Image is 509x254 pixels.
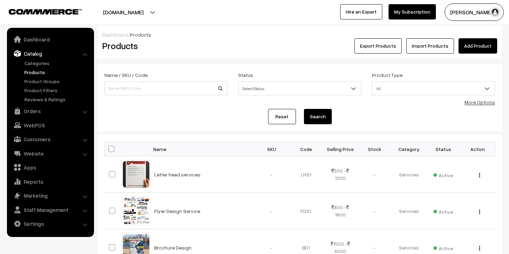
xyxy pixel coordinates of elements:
[289,193,323,229] td: FDS1
[479,173,480,177] img: Menu
[389,4,436,19] a: My Subscription
[358,193,392,229] td: -
[289,142,323,156] th: Code
[490,7,500,17] img: user
[372,81,495,95] span: All
[459,38,497,54] a: Add Product
[9,119,92,132] a: WebPOS
[23,69,92,76] a: Products
[392,156,426,193] td: Services
[289,156,323,193] td: LHS1
[392,193,426,229] td: Services
[102,40,227,51] h2: Products
[268,109,296,124] a: Reset
[464,99,495,105] a: More Options
[9,217,92,230] a: Settings
[461,142,495,156] th: Action
[433,170,453,179] span: Active
[130,32,151,38] span: Products
[323,156,358,193] td: 500 - 1200
[323,142,358,156] th: Selling Price
[104,71,148,79] label: Name / SKU / Code
[358,142,392,156] th: Stock
[433,206,453,215] span: Active
[340,4,382,19] a: Hire an Expert
[9,175,92,188] a: Reports
[9,33,92,46] a: Dashboard
[354,38,402,54] button: Export Products
[238,82,361,95] span: Select Status
[9,133,92,145] a: Customers
[238,81,361,95] span: Select Status
[154,245,191,251] a: Brochure Design
[323,193,358,229] td: 800 - 1800
[9,204,92,216] a: Staff Management
[479,246,480,251] img: Menu
[9,105,92,117] a: Orders
[154,208,200,214] a: Flyer Design Service
[79,3,168,21] button: [DOMAIN_NAME]
[238,71,253,79] label: Status
[479,209,480,214] img: Menu
[433,243,453,252] span: Active
[9,47,92,60] a: Catalog
[445,3,504,21] button: [PERSON_NAME]…
[150,142,254,156] th: Name
[9,147,92,160] a: Website
[23,59,92,67] a: Categories
[154,172,201,177] a: Letter head services
[254,142,289,156] th: SKU
[304,109,332,124] button: Search
[254,156,289,193] td: -
[102,32,128,38] a: Dashboard
[9,189,92,202] a: Marketing
[102,31,497,38] div: /
[23,78,92,85] a: Product Groups
[9,161,92,174] a: Apps
[372,82,495,95] span: All
[9,9,82,14] img: COMMMERCE
[358,156,392,193] td: -
[23,96,92,103] a: Reviews & Ratings
[426,142,461,156] th: Status
[23,87,92,94] a: Product Filters
[392,142,426,156] th: Category
[372,71,402,79] label: Product Type
[9,7,70,15] a: COMMMERCE
[254,193,289,229] td: -
[104,81,228,95] input: Name / SKU / Code
[406,38,454,54] a: Import Products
